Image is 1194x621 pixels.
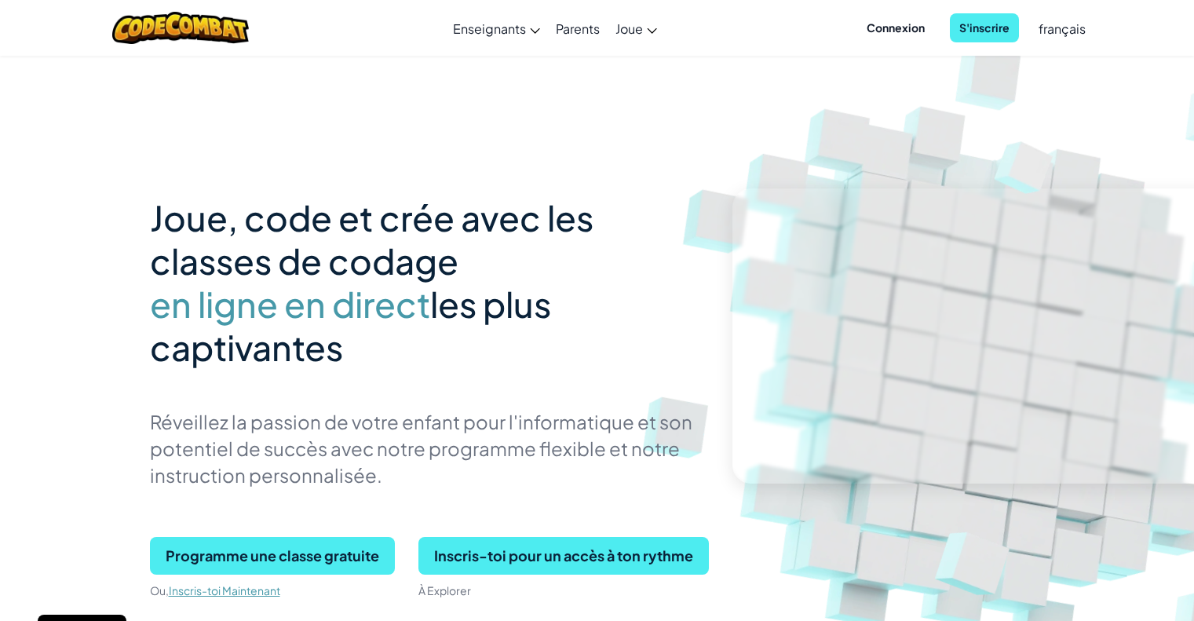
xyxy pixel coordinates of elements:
button: Connexion [857,13,934,42]
img: Overlap cubes [971,116,1081,216]
span: en ligne en direct [150,283,430,326]
span: Joue, code et crée avec les classes de codage [150,195,593,283]
span: Joue [615,20,643,37]
button: Programme une classe gratuite [150,537,395,575]
span: À Explorer [418,583,471,597]
p: Réveillez la passion de votre enfant pour l'informatique et son potentiel de succès avec notre pr... [150,408,709,488]
a: français [1031,7,1094,49]
a: Joue [608,7,665,49]
span: les plus captivantes [150,282,551,369]
span: Ou, [150,583,169,597]
a: Enseignants [445,7,548,49]
img: CodeCombat logo [112,12,250,44]
span: français [1039,20,1086,37]
a: Parents [548,7,608,49]
button: Inscris-toi pour un accès à ton rythme [418,537,709,575]
a: Inscris-toi Maintenant [169,583,280,597]
button: S'inscrire [950,13,1019,42]
span: Enseignants [453,20,526,37]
